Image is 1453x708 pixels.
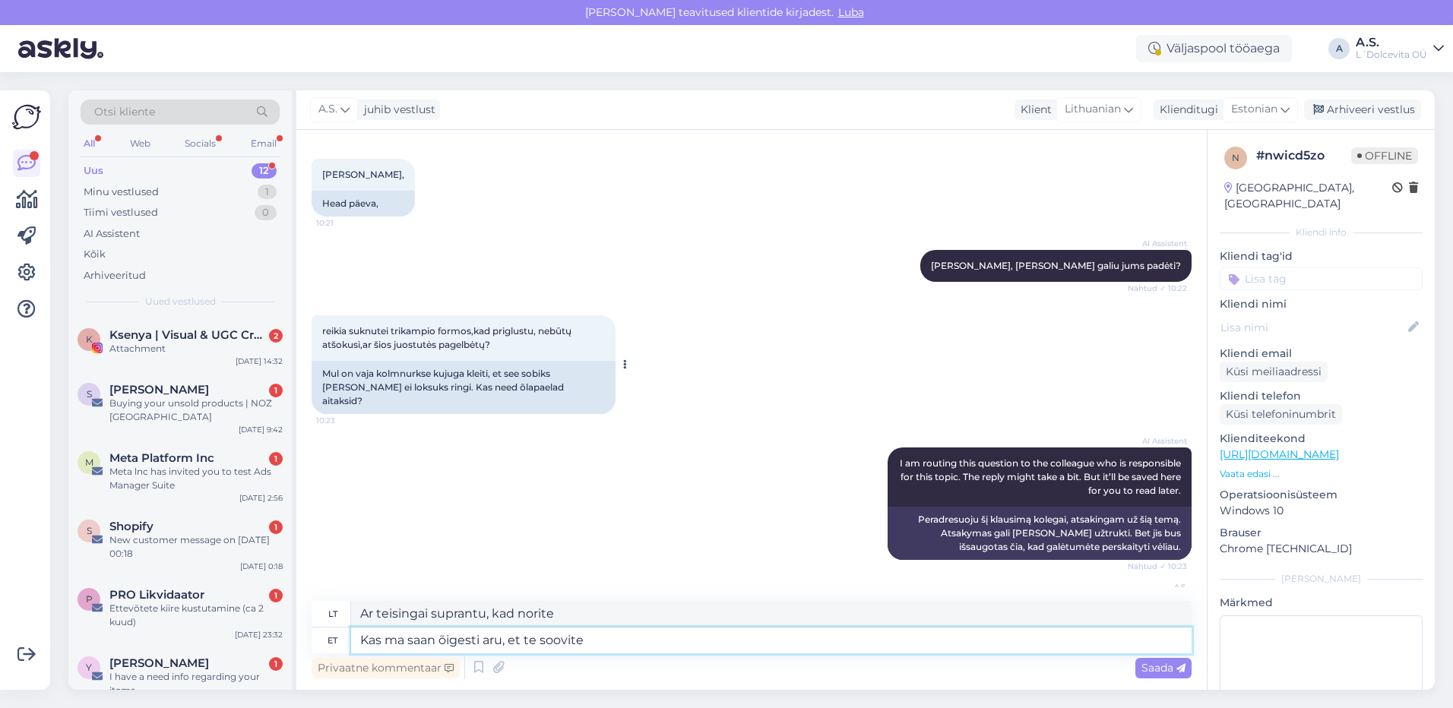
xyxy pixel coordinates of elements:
input: Lisa tag [1220,267,1423,290]
div: [DATE] 9:42 [239,424,283,435]
div: [GEOGRAPHIC_DATA], [GEOGRAPHIC_DATA] [1224,180,1392,212]
div: All [81,134,98,153]
span: Sergiu Rusu [109,383,209,397]
span: n [1232,152,1239,163]
input: Lisa nimi [1220,319,1405,336]
span: [PERSON_NAME], [322,169,404,180]
p: Kliendi nimi [1220,296,1423,312]
div: [DATE] 0:18 [240,561,283,572]
p: Windows 10 [1220,503,1423,519]
span: reikia suknutei trikampio formos,kad priglustu, nebūtų atšokusi,ar šios juostutės pagelbėtų? [322,325,574,350]
div: [DATE] 2:56 [239,492,283,504]
div: Arhiveeritud [84,268,146,283]
span: M [85,457,93,468]
div: 1 [269,589,283,602]
div: [DATE] 14:32 [236,356,283,367]
div: Kõik [84,247,106,262]
textarea: Kas ma saan õigesti aru, et te soovite [351,627,1192,653]
span: Luba [834,5,869,19]
span: Yuri Sam [109,656,209,670]
span: 10:23 [316,415,373,426]
div: Email [248,134,280,153]
div: A [1328,38,1350,59]
div: et [328,627,337,653]
span: [PERSON_NAME], [PERSON_NAME] galiu jums padėti? [931,260,1181,271]
span: AI Assistent [1130,238,1187,249]
div: L´Dolcevita OÜ [1356,49,1427,61]
span: Otsi kliente [94,104,155,120]
span: Nähtud ✓ 10:22 [1128,283,1187,294]
span: Saada [1141,661,1186,675]
div: Web [127,134,154,153]
span: 10:21 [316,217,373,229]
div: Klient [1015,102,1052,118]
p: Operatsioonisüsteem [1220,487,1423,503]
div: 12 [252,163,277,179]
div: Minu vestlused [84,185,159,200]
div: New customer message on [DATE] 00:18 [109,533,283,561]
div: A.S. [1356,36,1427,49]
div: 1 [258,185,277,200]
div: Tiimi vestlused [84,205,158,220]
div: Klienditugi [1154,102,1218,118]
span: Lithuanian [1065,101,1121,118]
div: 1 [269,520,283,534]
div: AI Assistent [84,226,140,242]
div: Ettevõtete kiire kustutamine (ca 2 kuud) [109,602,283,629]
p: Klienditeekond [1220,431,1423,447]
span: Estonian [1231,101,1277,118]
p: Kliendi tag'id [1220,248,1423,264]
p: Brauser [1220,525,1423,541]
div: Meta lnc has invited you to test Ads Manager Suite [109,465,283,492]
img: Askly Logo [12,103,41,131]
div: 1 [269,384,283,397]
span: Offline [1351,147,1418,164]
p: Märkmed [1220,595,1423,611]
a: [URL][DOMAIN_NAME] [1220,447,1339,461]
div: Küsi meiliaadressi [1220,362,1328,382]
textarea: Ar teisingai suprantu, kad norite [351,601,1192,627]
span: I am routing this question to the colleague who is responsible for this topic. The reply might ta... [900,457,1183,496]
div: Mul on vaja kolmnurkse kujuga kleiti, et see sobiks [PERSON_NAME] ei loksuks ringi. Kas need õlap... [312,361,616,414]
span: Shopify [109,520,154,533]
span: Ksenya | Visual & UGC Creator | Model • Riga [109,328,267,342]
span: P [86,593,93,605]
span: Uued vestlused [145,295,216,308]
span: A.S. [318,101,337,118]
p: Kliendi telefon [1220,388,1423,404]
div: 2 [269,329,283,343]
span: S [87,525,92,536]
div: Arhiveeri vestlus [1304,100,1421,120]
div: # nwicd5zo [1256,147,1351,165]
div: 1 [269,657,283,671]
div: [PERSON_NAME] [1220,572,1423,586]
div: lt [328,601,337,627]
span: Meta Platform Inc [109,451,214,465]
span: AI Assistent [1130,435,1187,447]
div: 1 [269,452,283,466]
div: Socials [182,134,219,153]
p: Chrome [TECHNICAL_ID] [1220,541,1423,557]
div: 0 [255,205,277,220]
span: Nähtud ✓ 10:23 [1128,561,1187,572]
div: Uus [84,163,103,179]
div: Küsi telefoninumbrit [1220,404,1342,425]
div: Peradresuoju šį klausimą kolegai, atsakingam už šią temą. Atsakymas gali [PERSON_NAME] užtrukti. ... [888,507,1192,560]
div: Privaatne kommentaar [312,658,460,678]
div: juhib vestlust [358,102,435,118]
span: PRO Likvidaator [109,588,204,602]
span: Y [86,662,92,673]
div: Kliendi info [1220,226,1423,239]
p: Vaata edasi ... [1220,467,1423,481]
p: Kliendi email [1220,346,1423,362]
span: A.S. [1130,581,1187,593]
span: K [86,333,93,345]
div: Head päeva, [312,191,415,217]
span: S [87,388,92,400]
div: Buying your unsold products | NOZ [GEOGRAPHIC_DATA] [109,397,283,424]
div: [DATE] 23:32 [235,629,283,640]
a: A.S.L´Dolcevita OÜ [1356,36,1444,61]
div: I have a need info regarding your items [109,670,283,697]
div: Väljaspool tööaega [1136,35,1292,62]
div: Attachment [109,342,283,356]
